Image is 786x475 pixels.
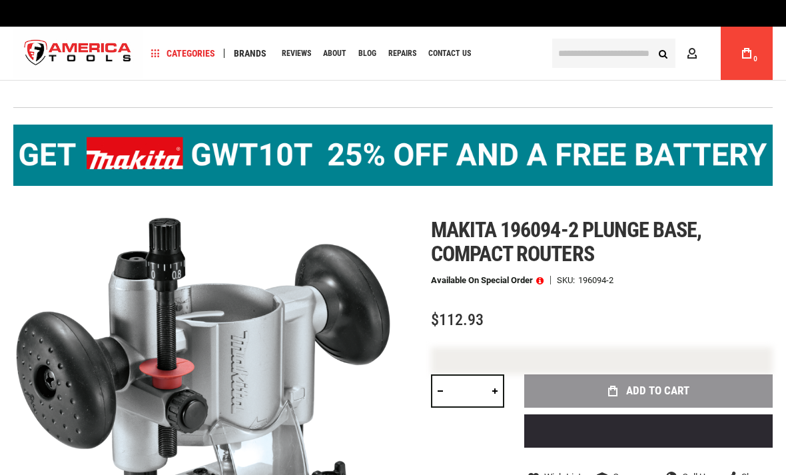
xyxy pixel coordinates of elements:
[13,29,143,79] a: store logo
[276,45,317,63] a: Reviews
[358,49,376,57] span: Blog
[428,49,471,57] span: Contact Us
[282,49,311,57] span: Reviews
[422,45,477,63] a: Contact Us
[388,49,416,57] span: Repairs
[382,45,422,63] a: Repairs
[650,41,675,66] button: Search
[234,49,266,58] span: Brands
[228,45,272,63] a: Brands
[317,45,352,63] a: About
[431,310,484,329] span: $112.93
[151,49,215,58] span: Categories
[352,45,382,63] a: Blog
[145,45,221,63] a: Categories
[13,29,143,79] img: America Tools
[557,276,578,284] strong: SKU
[323,49,346,57] span: About
[753,55,757,63] span: 0
[13,125,773,186] img: BOGO: Buy the Makita® XGT IMpact Wrench (GWT10T), get the BL4040 4ah Battery FREE!
[734,27,759,80] a: 0
[578,276,613,284] div: 196094-2
[431,276,544,285] p: Available on Special Order
[431,217,701,266] span: Makita 196094-2 plunge base, compact routers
